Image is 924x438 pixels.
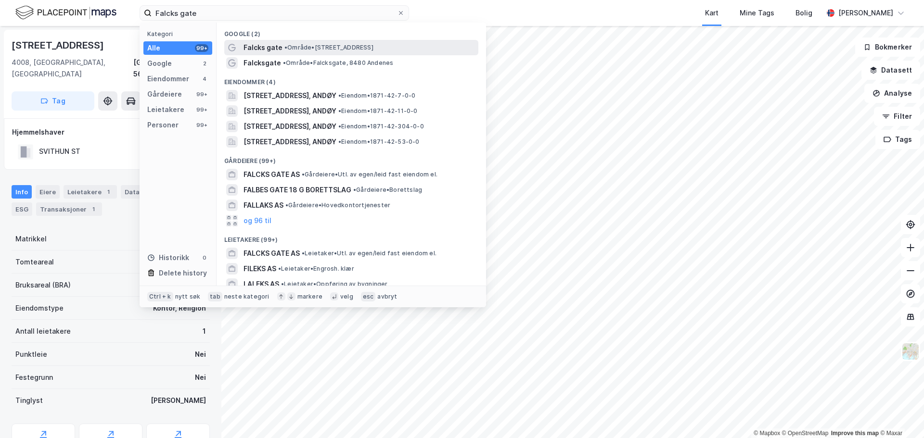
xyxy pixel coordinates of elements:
[831,430,879,437] a: Improve this map
[244,90,336,101] span: [STREET_ADDRESS], ANDØY
[302,250,436,257] span: Leietaker • Utl. av egen/leid fast eiendom el.
[195,372,206,383] div: Nei
[201,254,208,262] div: 0
[15,349,47,360] div: Punktleie
[147,30,212,38] div: Kategori
[208,292,222,301] div: tab
[217,228,486,246] div: Leietakere (99+)
[89,204,98,214] div: 1
[302,171,305,178] span: •
[15,279,71,291] div: Bruksareal (BRA)
[244,200,283,211] span: FALLAKS AS
[203,325,206,337] div: 1
[876,392,924,438] div: Kontrollprogram for chat
[281,280,388,288] span: Leietaker • Oppføring av bygninger
[64,185,117,199] div: Leietakere
[838,7,893,19] div: [PERSON_NAME]
[12,38,106,53] div: [STREET_ADDRESS]
[244,184,351,196] span: FALBES GATE 18 G BORETTSLAG
[796,7,812,19] div: Bolig
[217,71,486,88] div: Eiendommer (4)
[195,121,208,129] div: 99+
[39,146,80,157] div: SVITHUN ST
[754,430,780,437] a: Mapbox
[244,169,300,180] span: FALCKS GATE AS
[353,186,356,193] span: •
[15,372,53,383] div: Festegrunn
[147,58,172,69] div: Google
[861,61,920,80] button: Datasett
[244,136,336,148] span: [STREET_ADDRESS], ANDØY
[217,23,486,40] div: Google (2)
[377,293,397,300] div: avbryt
[12,185,32,199] div: Info
[338,138,420,146] span: Eiendom • 1871-42-53-0-0
[36,185,60,199] div: Eiere
[195,44,208,52] div: 99+
[283,59,393,67] span: Område • Falcksgate, 8480 Andenes
[12,126,209,138] div: Hjemmelshaver
[338,138,341,145] span: •
[297,293,322,300] div: markere
[244,42,282,53] span: Falcks gate
[15,4,116,21] img: logo.f888ab2527a4732fd821a326f86c7f29.svg
[876,392,924,438] iframe: Chat Widget
[195,349,206,360] div: Nei
[12,57,133,80] div: 4008, [GEOGRAPHIC_DATA], [GEOGRAPHIC_DATA]
[338,92,341,99] span: •
[147,119,179,131] div: Personer
[244,57,281,69] span: Falcksgate
[874,107,920,126] button: Filter
[224,293,269,300] div: neste kategori
[244,105,336,117] span: [STREET_ADDRESS], ANDØY
[278,265,354,273] span: Leietaker • Engrosh. klær
[353,186,422,194] span: Gårdeiere • Borettslag
[175,293,201,300] div: nytt søk
[285,201,390,209] span: Gårdeiere • Hovedkontortjenester
[281,280,284,288] span: •
[302,250,305,257] span: •
[361,292,376,301] div: esc
[147,252,189,263] div: Historikk
[283,59,286,66] span: •
[147,104,184,115] div: Leietakere
[151,395,206,406] div: [PERSON_NAME]
[12,91,94,111] button: Tag
[284,44,287,51] span: •
[244,248,300,259] span: FALCKS GATE AS
[195,90,208,98] div: 99+
[855,38,920,57] button: Bokmerker
[244,215,271,226] button: og 96 til
[159,267,207,279] div: Delete history
[153,302,206,314] div: Kontor, Religion
[147,73,189,85] div: Eiendommer
[15,302,64,314] div: Eiendomstype
[782,430,829,437] a: OpenStreetMap
[121,185,157,199] div: Datasett
[217,150,486,167] div: Gårdeiere (99+)
[133,57,210,80] div: [GEOGRAPHIC_DATA], 56/1048
[740,7,774,19] div: Mine Tags
[15,395,43,406] div: Tinglyst
[338,107,418,115] span: Eiendom • 1871-42-11-0-0
[284,44,373,51] span: Område • [STREET_ADDRESS]
[195,106,208,113] div: 99+
[201,75,208,83] div: 4
[864,84,920,103] button: Analyse
[15,233,47,245] div: Matrikkel
[875,130,920,149] button: Tags
[338,92,415,100] span: Eiendom • 1871-42-7-0-0
[244,278,279,290] span: LALEKS AS
[147,88,182,100] div: Gårdeiere
[147,292,173,301] div: Ctrl + k
[901,342,920,361] img: Z
[244,121,336,132] span: [STREET_ADDRESS], ANDØY
[338,107,341,114] span: •
[340,293,353,300] div: velg
[338,123,424,130] span: Eiendom • 1871-42-304-0-0
[705,7,719,19] div: Kart
[152,6,397,20] input: Søk på adresse, matrikkel, gårdeiere, leietakere eller personer
[338,123,341,130] span: •
[302,171,437,178] span: Gårdeiere • Utl. av egen/leid fast eiendom el.
[12,202,32,216] div: ESG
